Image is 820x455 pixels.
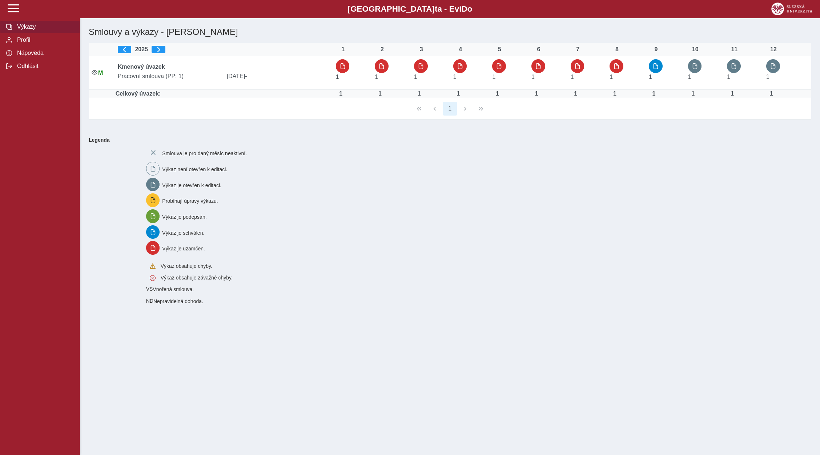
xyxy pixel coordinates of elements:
i: Smlouva je aktivní [92,69,97,75]
span: Výkaz je uzamčen. [162,246,205,251]
div: Úvazek : 8 h / den. 40 h / týden. [451,90,466,97]
span: Smlouva vnořená do kmene [146,286,153,292]
div: 9 [649,46,663,53]
span: Výkaz obsahuje závažné chyby. [161,275,233,281]
span: Úvazek : 8 h / den. 40 h / týden. [571,74,574,80]
div: 2 [375,46,389,53]
img: logo_web_su.png [771,3,812,15]
span: Úvazek : 8 h / den. 40 h / týden. [766,74,769,80]
span: Výkaz je otevřen k editaci. [162,182,221,188]
span: Výkaz není otevřen k editaci. [162,166,227,172]
span: Profil [15,37,74,43]
span: Úvazek : 8 h / den. 40 h / týden. [727,74,730,80]
div: 11 [727,46,741,53]
b: [GEOGRAPHIC_DATA] a - Evi [22,4,798,14]
span: Úvazek : 8 h / den. 40 h / týden. [649,74,652,80]
div: 4 [453,46,468,53]
div: 5 [492,46,507,53]
span: o [467,4,473,13]
div: 2025 [118,46,330,53]
div: Úvazek : 8 h / den. 40 h / týden. [412,90,426,97]
div: 10 [688,46,703,53]
div: 12 [766,46,781,53]
span: Výkaz obsahuje chyby. [161,263,212,269]
h1: Smlouvy a výkazy - [PERSON_NAME] [86,24,693,40]
span: Údaje souhlasí s údaji v Magionu [98,70,103,76]
button: 1 [443,102,457,116]
span: t [435,4,437,13]
span: Pracovní smlouva (PP: 1) [115,73,224,80]
span: Úvazek : 8 h / den. 40 h / týden. [531,74,535,80]
div: 8 [610,46,624,53]
div: 3 [414,46,429,53]
div: Úvazek : 8 h / den. 40 h / týden. [373,90,387,97]
b: Kmenový úvazek [118,64,165,70]
span: [DATE] [224,73,333,80]
span: Probíhají úpravy výkazu. [162,198,218,204]
div: Úvazek : 8 h / den. 40 h / týden. [568,90,583,97]
div: Úvazek : 8 h / den. 40 h / týden. [686,90,700,97]
div: 1 [336,46,350,53]
span: Vnořená smlouva. [153,286,194,292]
span: Smlouva vnořená do kmene [146,298,153,304]
div: Úvazek : 8 h / den. 40 h / týden. [607,90,622,97]
div: Úvazek : 8 h / den. 40 h / týden. [725,90,739,97]
span: - [245,73,247,79]
span: Výkaz je podepsán. [162,214,206,220]
span: Úvazek : 8 h / den. 40 h / týden. [375,74,378,80]
span: Výkazy [15,24,74,30]
div: Úvazek : 8 h / den. 40 h / týden. [764,90,779,97]
div: Úvazek : 8 h / den. 40 h / týden. [334,90,348,97]
span: Úvazek : 8 h / den. 40 h / týden. [336,74,339,80]
div: Úvazek : 8 h / den. 40 h / týden. [490,90,505,97]
b: Legenda [86,134,808,146]
span: Smlouva je pro daný měsíc neaktivní. [162,150,247,156]
span: Úvazek : 8 h / den. 40 h / týden. [610,74,613,80]
span: Nepravidelná dohoda. [153,298,203,304]
span: Úvazek : 8 h / den. 40 h / týden. [492,74,495,80]
td: Celkový úvazek: [115,90,333,98]
span: Odhlásit [15,63,74,69]
span: Výkaz je schválen. [162,230,204,235]
span: Úvazek : 8 h / den. 40 h / týden. [688,74,691,80]
span: Úvazek : 8 h / den. 40 h / týden. [414,74,417,80]
div: Úvazek : 8 h / den. 40 h / týden. [647,90,661,97]
div: Úvazek : 8 h / den. 40 h / týden. [529,90,544,97]
div: 6 [531,46,546,53]
span: Úvazek : 8 h / den. 40 h / týden. [453,74,457,80]
span: Nápověda [15,50,74,56]
span: D [461,4,467,13]
div: 7 [571,46,585,53]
